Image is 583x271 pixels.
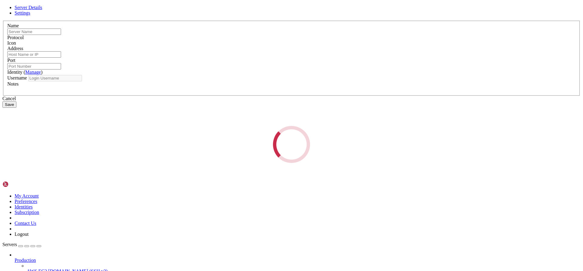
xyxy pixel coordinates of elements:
a: Identities [15,204,33,209]
a: Production [15,258,581,263]
div: Cancel [2,96,581,101]
button: Save [2,101,16,108]
label: Icon [7,40,16,46]
label: Port [7,58,15,63]
a: Server Details [15,5,42,10]
span: Servers [2,242,17,247]
a: Preferences [15,199,37,204]
x-row: Name does not resolve [2,8,504,13]
x-row: ERROR: Unable to open connection: [2,2,504,8]
div: (0, 2) [2,13,5,18]
a: Manage [25,69,41,75]
label: Username [7,75,27,80]
label: Protocol [7,35,24,40]
a: Logout [15,232,29,237]
span: ( ) [24,69,43,75]
a: My Account [15,193,39,198]
a: Servers [2,242,41,247]
label: Identity [7,69,43,75]
input: Host Name or IP [7,51,61,58]
img: Shellngn [2,181,37,187]
span: Production [15,258,36,263]
div: Loading... [273,126,310,163]
a: Contact Us [15,221,36,226]
label: Address [7,46,23,51]
a: Settings [15,10,30,15]
input: Server Name [7,29,61,35]
a: Subscription [15,210,39,215]
label: Notes [7,81,19,86]
label: Name [7,23,19,28]
input: Login Username [28,75,82,81]
input: Port Number [7,63,61,69]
